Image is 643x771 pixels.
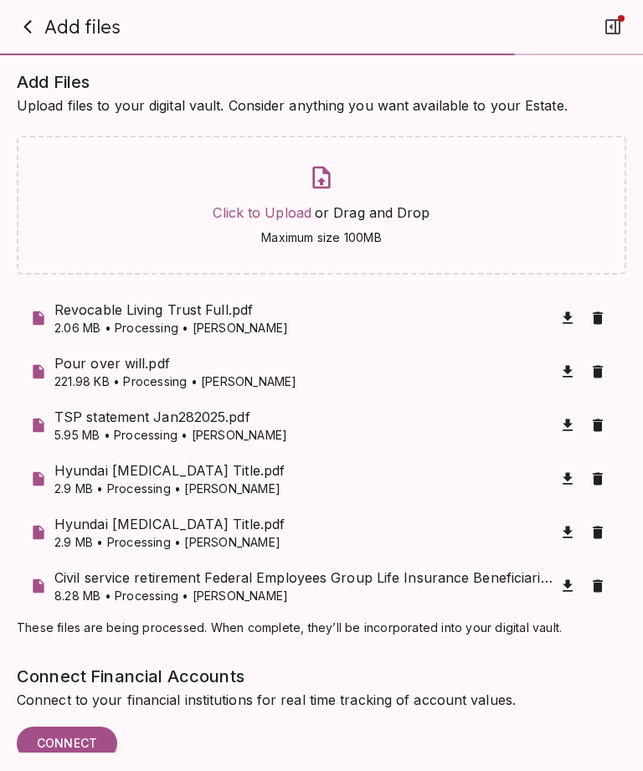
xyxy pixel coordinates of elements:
button: Remove [583,517,613,547]
p: 2.9 MB • Processing • [PERSON_NAME] [54,534,553,551]
p: 5.95 MB • Processing • [PERSON_NAME] [54,427,553,444]
a: Click to Upload [213,204,311,221]
div: Pour over will.pdf221.98 KB • Processing • [PERSON_NAME] [17,345,626,398]
button: Download [553,303,583,333]
span: Revocable Living Trust Full.pdf [54,300,553,320]
span: These files are being processed. When complete, they’ll be incorporated into your digital vault. [17,620,562,635]
span: Upload files to your digital vault. Consider anything you want available to your Estate. [17,97,568,114]
span: TSP statement Jan282025.pdf [54,407,553,427]
button: Download [553,571,583,601]
button: Download [553,517,583,547]
button: Remove [583,571,613,601]
p: 2.9 MB • Processing • [PERSON_NAME] [54,481,553,497]
div: Hyundai [MEDICAL_DATA] Title.pdf2.9 MB • Processing • [PERSON_NAME] [17,506,626,559]
button: Remove [583,464,613,494]
button: Connect [17,727,117,760]
button: Download [553,357,583,387]
span: Civil service retirement Federal Employees Group Life Insurance Beneficiaries Designation .pdf [54,568,553,588]
div: Revocable Living Trust Full.pdf2.06 MB • Processing • [PERSON_NAME] [17,291,626,345]
div: Hyundai [MEDICAL_DATA] Title.pdf2.9 MB • Processing • [PERSON_NAME] [17,452,626,506]
span: Connect to your financial institutions for real time tracking of account values. [17,691,516,708]
button: Download [553,410,583,440]
span: Maximum size 100MB [213,229,430,246]
p: 2.06 MB • Processing • [PERSON_NAME] [54,320,553,337]
span: Hyundai [MEDICAL_DATA] Title.pdf [54,514,553,534]
span: Add Files [17,69,626,95]
p: 8.28 MB • Processing • [PERSON_NAME] [54,588,553,604]
span: Connect [37,736,97,751]
p: 221.98 KB • Processing • [PERSON_NAME] [54,373,553,390]
div: TSP statement Jan282025.pdf5.95 MB • Processing • [PERSON_NAME] [17,398,626,452]
span: Pour over will.pdf [54,353,553,373]
span: or Drag and Drop [213,203,430,223]
span: Hyundai [MEDICAL_DATA] Title.pdf [54,460,553,481]
button: Remove [583,410,613,440]
button: Download [553,464,583,494]
span: Add files [44,15,121,39]
div: Civil service retirement Federal Employees Group Life Insurance Beneficiaries Designation .pdf8.2... [17,559,626,613]
button: Remove [583,303,613,333]
button: Remove [583,357,613,387]
span: Connect Financial Accounts [17,663,626,690]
